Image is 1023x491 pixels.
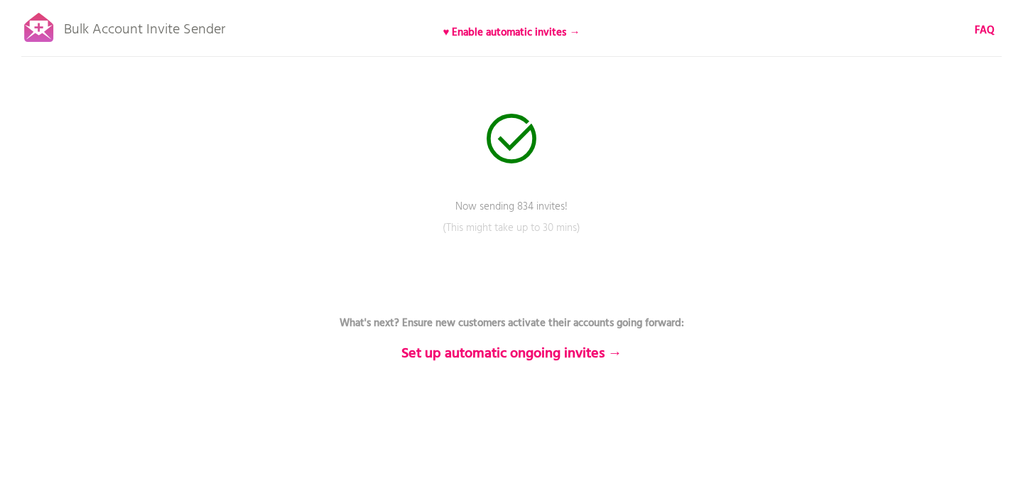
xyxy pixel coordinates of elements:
b: ♥ Enable automatic invites → [443,24,580,41]
p: (This might take up to 30 mins) [298,220,725,256]
b: What's next? Ensure new customers activate their accounts going forward: [340,315,684,332]
a: FAQ [975,23,995,38]
b: FAQ [975,22,995,39]
p: Bulk Account Invite Sender [64,9,225,44]
p: Now sending 834 invites! [298,199,725,234]
b: Set up automatic ongoing invites → [401,342,622,365]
